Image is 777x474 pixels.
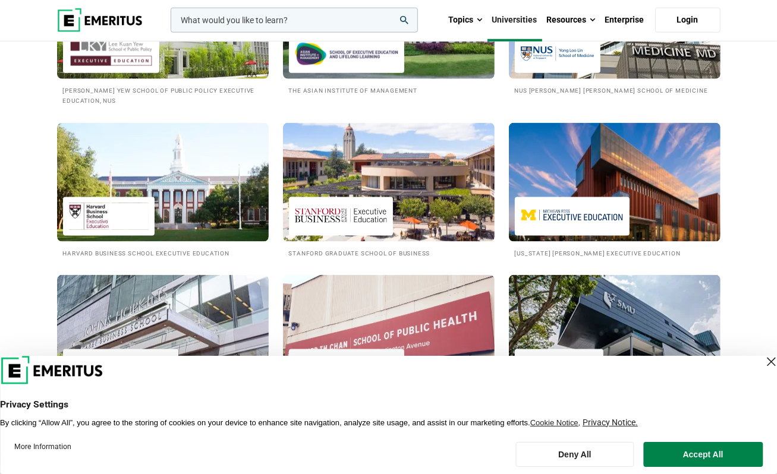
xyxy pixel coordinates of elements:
img: Lee Kuan Yew School of Public Policy Executive Education, NUS [69,40,153,67]
h2: Stanford Graduate School of Business [289,248,489,258]
input: woocommerce-product-search-field-0 [171,8,418,33]
img: Michigan Ross Executive Education [521,203,624,230]
img: Universities We Work With [57,123,269,242]
img: Universities We Work With [57,275,269,394]
h2: [US_STATE] [PERSON_NAME] Executive Education [515,248,715,258]
h2: NUS [PERSON_NAME] [PERSON_NAME] School of Medicine [515,85,715,95]
a: Universities We Work With Harvard Business School Executive Education Harvard Business School Exe... [57,123,269,258]
h2: [PERSON_NAME] Yew School of Public Policy Executive Education, NUS [63,85,263,105]
img: NUS Yong Loo Lin School of Medicine [521,40,594,67]
a: Universities We Work With Singapore Management University Singapore Management University [509,275,721,410]
h2: Harvard Business School Executive Education [63,248,263,258]
img: Universities We Work With [283,123,495,242]
img: Universities We Work With [509,275,721,394]
img: Universities We Work With [283,275,495,394]
img: Universities We Work With [509,123,721,242]
a: Universities We Work With Michigan Ross Executive Education [US_STATE] [PERSON_NAME] Executive Ed... [509,123,721,258]
img: Asian Institute of Management [295,40,398,67]
a: Universities We Work With Harvard T.H. Chan School of Public Health Harvard [PERSON_NAME] School ... [283,275,495,410]
img: Harvard Business School Executive Education [69,203,149,230]
a: Universities We Work With Johns Hopkins Carey Business School Executive Education [PERSON_NAME] B... [57,275,269,410]
a: Login [655,8,721,33]
a: Universities We Work With Stanford Graduate School of Business Stanford Graduate School of Business [283,123,495,258]
h2: The Asian Institute of Management [289,85,489,95]
img: Stanford Graduate School of Business [295,203,387,230]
